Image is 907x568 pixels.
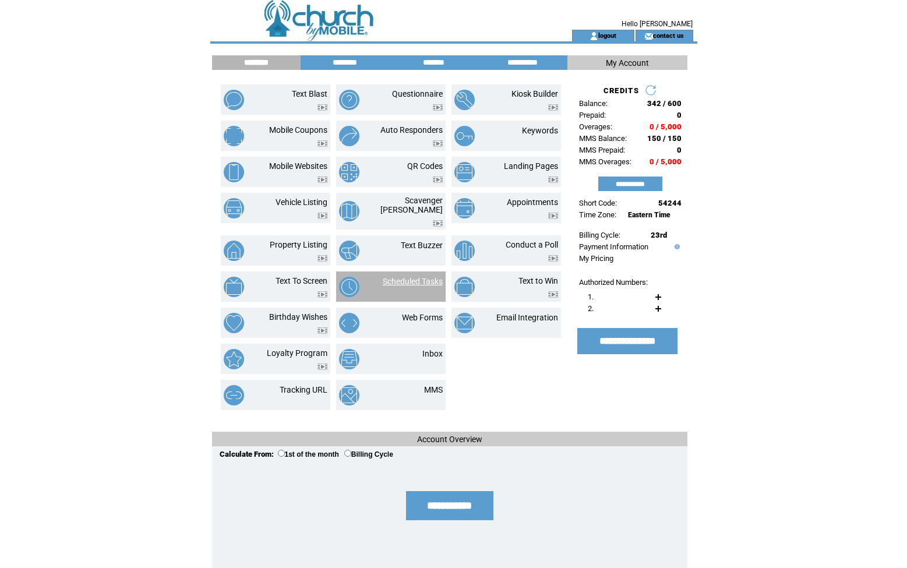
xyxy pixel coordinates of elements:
span: 2. [588,304,594,313]
img: video.png [317,291,327,298]
img: contact_us_icon.gif [644,31,653,41]
img: text-to-screen.png [224,277,244,297]
a: logout [598,31,616,39]
span: Hello [PERSON_NAME] [622,20,693,28]
a: QR Codes [407,161,443,171]
img: account_icon.gif [590,31,598,41]
a: Text To Screen [276,276,327,285]
input: Billing Cycle [344,450,351,457]
img: video.png [317,364,327,370]
a: Payment Information [579,242,648,251]
a: Email Integration [496,313,558,322]
span: MMS Prepaid: [579,146,625,154]
img: scavenger-hunt.png [339,201,359,221]
a: Birthday Wishes [269,312,327,322]
img: qr-codes.png [339,162,359,182]
img: video.png [317,140,327,147]
span: Billing Cycle: [579,231,620,239]
img: mobile-websites.png [224,162,244,182]
img: tracking-url.png [224,385,244,405]
a: Text Blast [292,89,327,98]
img: help.gif [672,244,680,249]
img: video.png [433,177,443,183]
span: Calculate From: [220,450,274,458]
img: mms.png [339,385,359,405]
a: Mobile Coupons [269,125,327,135]
span: Balance: [579,99,608,108]
img: kiosk-builder.png [454,90,475,110]
a: Scheduled Tasks [383,277,443,286]
img: video.png [433,140,443,147]
a: Vehicle Listing [276,197,327,207]
span: Time Zone: [579,210,616,219]
span: 150 / 150 [647,134,682,143]
a: Inbox [422,349,443,358]
span: MMS Balance: [579,134,627,143]
a: Text Buzzer [401,241,443,250]
a: Scavenger [PERSON_NAME] [380,196,443,214]
span: CREDITS [604,86,639,95]
span: My Account [606,58,649,68]
span: 0 [677,146,682,154]
span: 23rd [651,231,667,239]
img: video.png [317,104,327,111]
a: Web Forms [402,313,443,322]
img: appointments.png [454,198,475,218]
img: scheduled-tasks.png [339,277,359,297]
a: Questionnaire [392,89,443,98]
img: inbox.png [339,349,359,369]
a: Tracking URL [280,385,327,394]
label: 1st of the month [278,450,339,458]
img: text-buzzer.png [339,241,359,261]
img: text-to-win.png [454,277,475,297]
img: video.png [317,327,327,334]
span: 54244 [658,199,682,207]
a: Keywords [522,126,558,135]
img: video.png [548,104,558,111]
img: video.png [317,255,327,262]
img: email-integration.png [454,313,475,333]
a: Auto Responders [380,125,443,135]
span: 342 / 600 [647,99,682,108]
span: Prepaid: [579,111,606,119]
img: web-forms.png [339,313,359,333]
img: video.png [317,177,327,183]
img: video.png [548,255,558,262]
a: MMS [424,385,443,394]
span: 1. [588,292,594,301]
span: MMS Overages: [579,157,631,166]
img: conduct-a-poll.png [454,241,475,261]
a: Appointments [507,197,558,207]
img: video.png [433,220,443,227]
span: Account Overview [417,435,482,444]
img: vehicle-listing.png [224,198,244,218]
span: Eastern Time [628,211,670,219]
a: My Pricing [579,254,613,263]
input: 1st of the month [278,450,285,457]
img: auto-responders.png [339,126,359,146]
img: video.png [548,177,558,183]
a: Mobile Websites [269,161,327,171]
span: Overages: [579,122,612,131]
img: text-blast.png [224,90,244,110]
span: Short Code: [579,199,617,207]
span: 0 [677,111,682,119]
img: video.png [548,213,558,219]
a: Conduct a Poll [506,240,558,249]
a: Loyalty Program [267,348,327,358]
a: Text to Win [518,276,558,285]
a: contact us [653,31,684,39]
img: video.png [433,104,443,111]
img: birthday-wishes.png [224,313,244,333]
img: questionnaire.png [339,90,359,110]
a: Landing Pages [504,161,558,171]
img: keywords.png [454,126,475,146]
label: Billing Cycle [344,450,393,458]
img: property-listing.png [224,241,244,261]
img: mobile-coupons.png [224,126,244,146]
img: landing-pages.png [454,162,475,182]
img: video.png [548,291,558,298]
img: loyalty-program.png [224,349,244,369]
a: Property Listing [270,240,327,249]
span: Authorized Numbers: [579,278,648,287]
